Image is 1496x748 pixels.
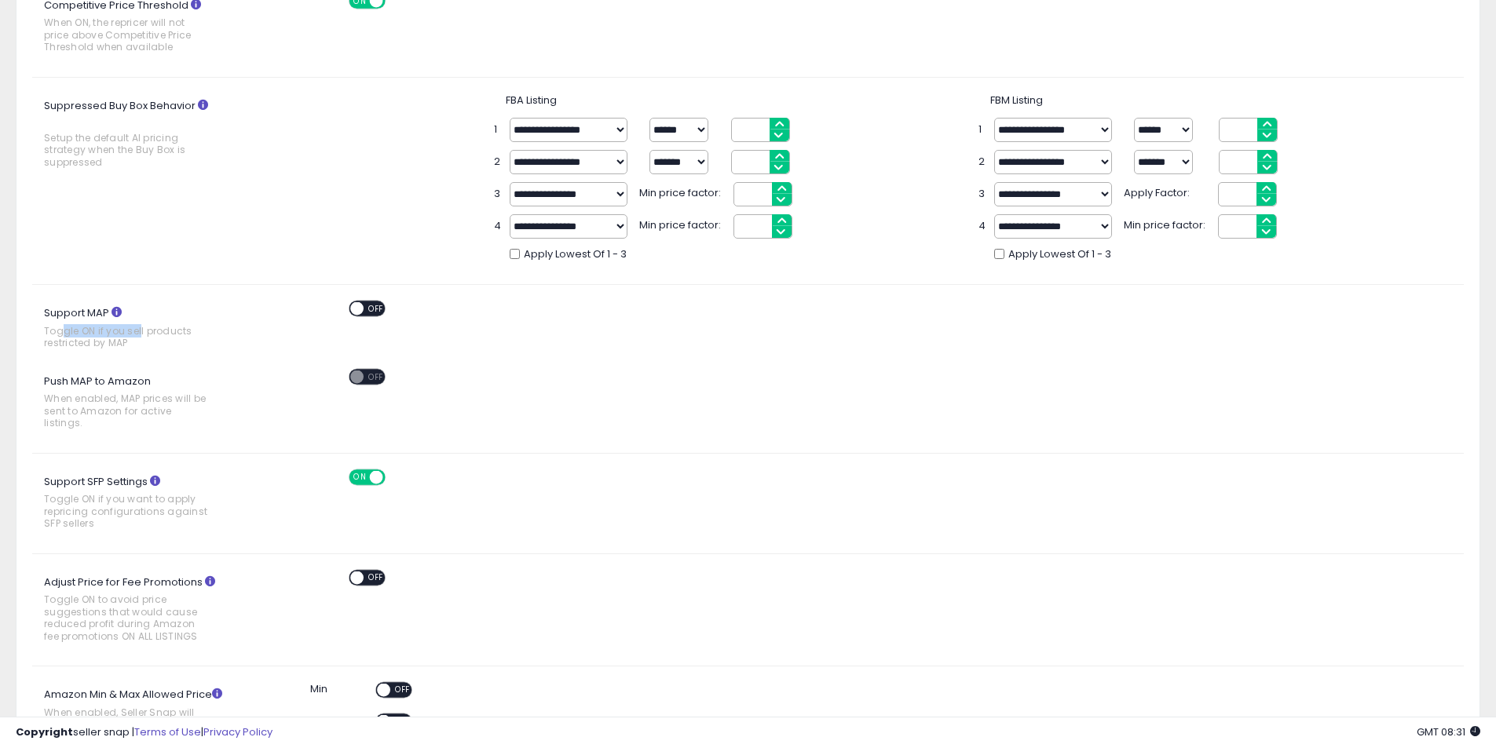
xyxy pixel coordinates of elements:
[364,571,389,584] span: OFF
[1417,724,1480,739] span: 2025-09-6 08:31 GMT
[494,155,502,170] span: 2
[639,214,726,233] span: Min price factor:
[990,93,1043,108] span: FBM Listing
[494,122,502,137] span: 1
[32,469,251,538] label: Support SFP Settings
[32,301,251,357] label: Support MAP
[203,724,272,739] a: Privacy Policy
[524,247,627,262] span: Apply Lowest Of 1 - 3
[44,132,210,168] span: Setup the default AI pricing strategy when the Buy Box is suppressed
[32,93,251,177] label: Suppressed Buy Box Behavior
[364,302,389,316] span: OFF
[134,724,201,739] a: Terms of Use
[978,155,986,170] span: 2
[383,470,408,483] span: OFF
[310,682,327,697] label: Min
[32,570,251,650] label: Adjust Price for Fee Promotions
[364,370,389,383] span: OFF
[1124,214,1210,233] span: Min price factor:
[390,715,415,728] span: OFF
[44,16,210,53] span: When ON, the repricer will not price above Competitive Price Threshold when available
[1124,182,1210,201] span: Apply Factor:
[639,182,726,201] span: Min price factor:
[44,325,210,349] span: Toggle ON if you sell products restricted by MAP
[978,122,986,137] span: 1
[494,219,502,234] span: 4
[44,593,210,642] span: Toggle ON to avoid price suggestions that would cause reduced profit during Amazon fee promotions...
[978,219,986,234] span: 4
[390,684,415,697] span: OFF
[16,724,73,739] strong: Copyright
[44,493,210,529] span: Toggle ON if you want to apply repricing configurations against SFP sellers
[44,706,210,743] span: When enabled, Seller Snap will update min & max values in Seller Central for active listings.
[494,187,502,202] span: 3
[1008,247,1111,262] span: Apply Lowest Of 1 - 3
[32,369,251,437] label: Push MAP to Amazon
[44,392,210,429] span: When enabled, MAP prices will be sent to Amazon for active listings.
[506,93,557,108] span: FBA Listing
[16,725,272,740] div: seller snap | |
[310,713,331,728] label: Max
[350,470,370,483] span: ON
[978,187,986,202] span: 3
